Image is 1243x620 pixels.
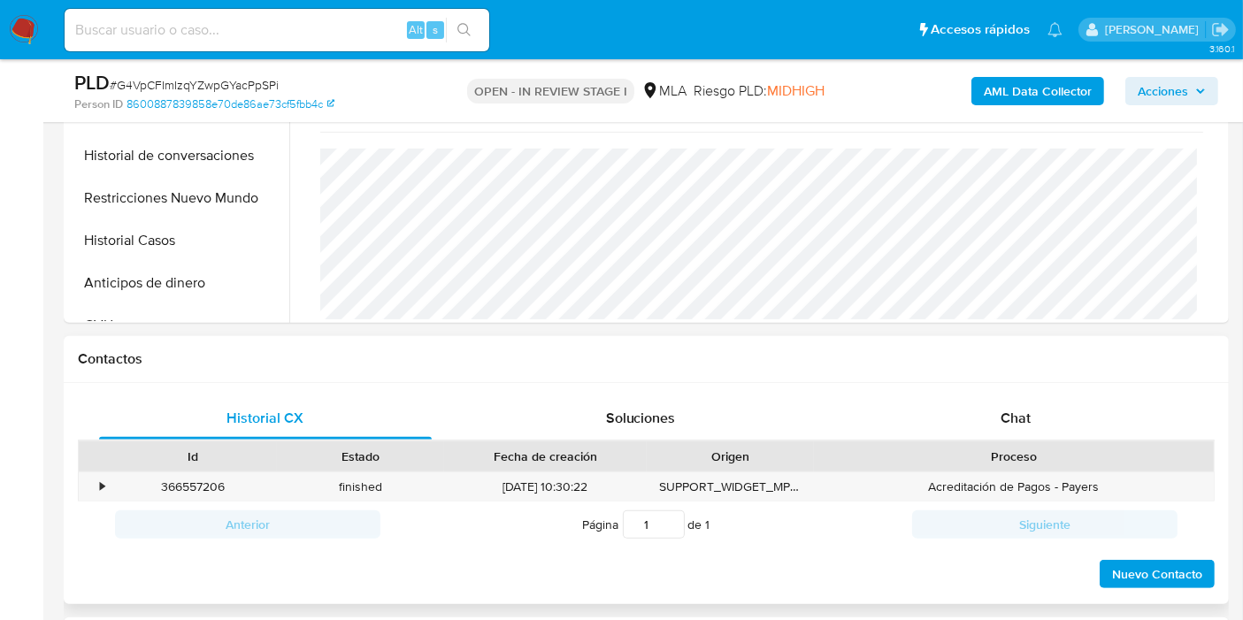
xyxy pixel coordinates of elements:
[227,408,304,428] span: Historial CX
[100,478,104,495] div: •
[659,448,802,465] div: Origen
[74,96,123,112] b: Person ID
[467,79,634,103] p: OPEN - IN REVIEW STAGE I
[444,472,647,501] div: [DATE] 10:30:22
[65,19,489,42] input: Buscar usuario o caso...
[1047,22,1063,37] a: Notificaciones
[1001,408,1031,428] span: Chat
[1112,562,1202,586] span: Nuevo Contacto
[1138,77,1188,105] span: Acciones
[814,472,1214,501] div: Acreditación de Pagos - Payers
[912,510,1178,539] button: Siguiente
[68,262,289,304] button: Anticipos de dinero
[289,448,432,465] div: Estado
[68,177,289,219] button: Restricciones Nuevo Mundo
[74,68,110,96] b: PLD
[767,80,825,101] span: MIDHIGH
[971,77,1104,105] button: AML Data Collector
[277,472,444,501] div: finished
[706,516,710,533] span: 1
[446,18,482,42] button: search-icon
[931,20,1030,39] span: Accesos rápidos
[110,472,277,501] div: 366557206
[78,350,1215,368] h1: Contactos
[115,510,380,539] button: Anterior
[1105,21,1205,38] p: micaelaestefania.gonzalez@mercadolibre.com
[583,510,710,539] span: Página de
[68,134,289,177] button: Historial de conversaciones
[1100,560,1215,588] button: Nuevo Contacto
[826,448,1201,465] div: Proceso
[122,448,265,465] div: Id
[1209,42,1234,56] span: 3.160.1
[409,21,423,38] span: Alt
[694,81,825,101] span: Riesgo PLD:
[606,408,676,428] span: Soluciones
[110,76,279,94] span: # G4VpCFImIzqYZwpGYacPpSPi
[68,304,289,347] button: CVU
[1211,20,1230,39] a: Salir
[641,81,687,101] div: MLA
[457,448,634,465] div: Fecha de creación
[1125,77,1218,105] button: Acciones
[984,77,1092,105] b: AML Data Collector
[127,96,334,112] a: 8600887839858e70de86ae73cf5fbb4c
[433,21,438,38] span: s
[68,219,289,262] button: Historial Casos
[647,472,814,501] div: SUPPORT_WIDGET_MP_MOBILE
